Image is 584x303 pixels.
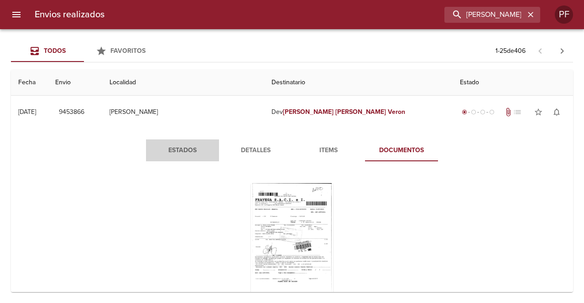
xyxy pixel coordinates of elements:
span: notifications_none [552,108,561,117]
span: Documentos [370,145,433,156]
th: Envio [48,70,102,96]
span: star_border [534,108,543,117]
td: [PERSON_NAME] [102,96,264,128]
button: Agregar a favoritos [529,103,547,121]
div: Arir imagen [251,183,333,297]
div: Tabs Envios [11,40,157,62]
th: Estado [453,70,573,96]
span: radio_button_unchecked [489,109,495,115]
span: Favoritos [110,47,146,55]
span: radio_button_unchecked [480,109,485,115]
p: 1 - 25 de 406 [495,46,526,56]
div: [DATE] [18,108,36,116]
div: Abrir información de usuario [555,5,573,24]
th: Fecha [11,70,48,96]
h6: Envios realizados [35,7,104,22]
span: Pagina siguiente [551,40,573,62]
span: Tiene documentos adjuntos [504,108,513,117]
span: 9453866 [59,107,84,118]
td: Dev [264,96,453,128]
span: No tiene pedido asociado [513,108,522,117]
span: Estados [151,145,214,156]
button: Activar notificaciones [547,103,566,121]
span: Detalles [224,145,287,156]
span: radio_button_checked [462,109,467,115]
button: 9453866 [55,104,88,121]
span: Todos [44,47,66,55]
em: [PERSON_NAME] [283,108,334,116]
div: Tabs detalle de guia [146,139,438,161]
em: [PERSON_NAME] [335,108,386,116]
span: Pagina anterior [529,46,551,55]
div: Generado [460,108,496,117]
span: Items [297,145,360,156]
em: Veron [388,108,405,116]
th: Localidad [102,70,264,96]
button: menu [5,4,27,26]
div: PF [555,5,573,24]
input: buscar [444,7,525,23]
span: radio_button_unchecked [471,109,476,115]
th: Destinatario [264,70,453,96]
